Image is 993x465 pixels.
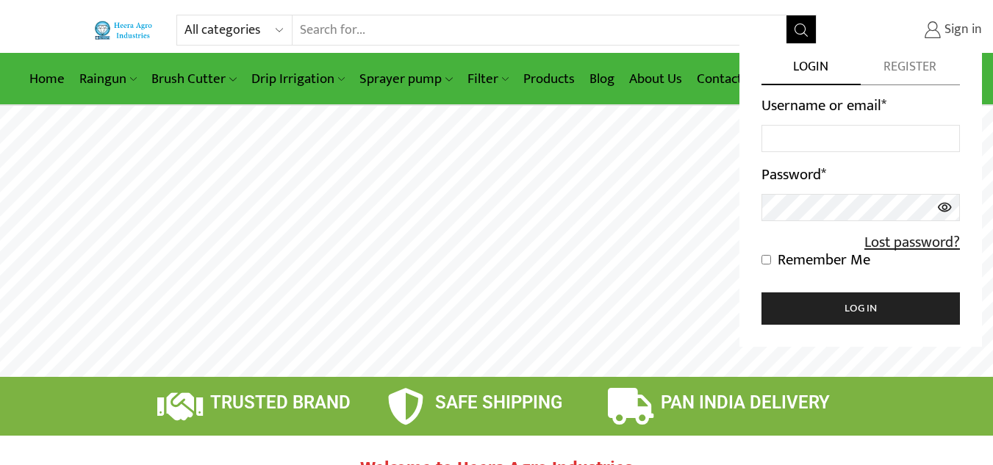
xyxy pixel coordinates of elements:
a: Lost password? [861,234,960,251]
a: Home [22,62,72,96]
a: About Us [622,62,689,96]
a: Products [516,62,582,96]
a: Sprayer pump [352,62,459,96]
span: Login [761,58,861,85]
a: Filter [460,62,516,96]
label: Password [761,165,826,185]
input: Remember Me [761,255,771,264]
span: Sign in [941,21,982,40]
a: Raingun [72,62,144,96]
input: username [761,125,960,152]
a: Blog [582,62,622,96]
label: Username or email [761,96,886,116]
a: Drip Irrigation [244,62,352,96]
span: TRUSTED BRAND [210,392,351,413]
input: Search for... [293,15,786,45]
a: Brush Cutter [144,62,243,96]
a: Sign in [839,17,982,43]
span: PAN INDIA DELIVERY [661,392,830,413]
button: Search button [786,15,816,45]
span: Register [861,58,960,85]
a: Contact Us [689,62,767,96]
button: Log in [761,292,960,325]
span: SAFE SHIPPING [435,392,562,413]
span: Remember Me [778,248,870,273]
